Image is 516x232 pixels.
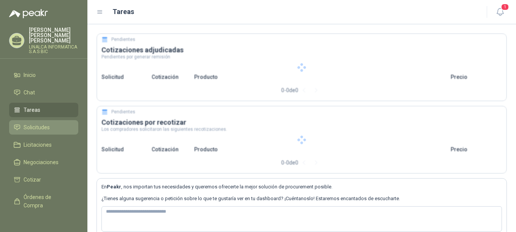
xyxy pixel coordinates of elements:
[9,172,78,187] a: Cotizar
[24,158,59,166] span: Negociaciones
[24,123,50,132] span: Solicitudes
[9,68,78,82] a: Inicio
[101,183,502,191] p: En , nos importan tus necesidades y queremos ofrecerte la mejor solución de procurement posible.
[9,190,78,213] a: Órdenes de Compra
[24,106,40,114] span: Tareas
[9,103,78,117] a: Tareas
[9,9,48,18] img: Logo peakr
[24,88,35,97] span: Chat
[9,85,78,100] a: Chat
[24,141,52,149] span: Licitaciones
[24,176,41,184] span: Cotizar
[9,155,78,169] a: Negociaciones
[493,5,507,19] button: 1
[501,3,509,11] span: 1
[107,184,121,190] b: Peakr
[101,195,502,202] p: ¿Tienes alguna sugerencia o petición sobre lo que te gustaría ver en tu dashboard? ¡Cuéntanoslo! ...
[24,71,36,79] span: Inicio
[29,45,78,54] p: LINALCA INFORMATICA S.A.S BIC
[9,120,78,135] a: Solicitudes
[29,27,78,43] p: [PERSON_NAME] [PERSON_NAME] [PERSON_NAME]
[24,193,71,210] span: Órdenes de Compra
[9,138,78,152] a: Licitaciones
[112,6,134,17] h1: Tareas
